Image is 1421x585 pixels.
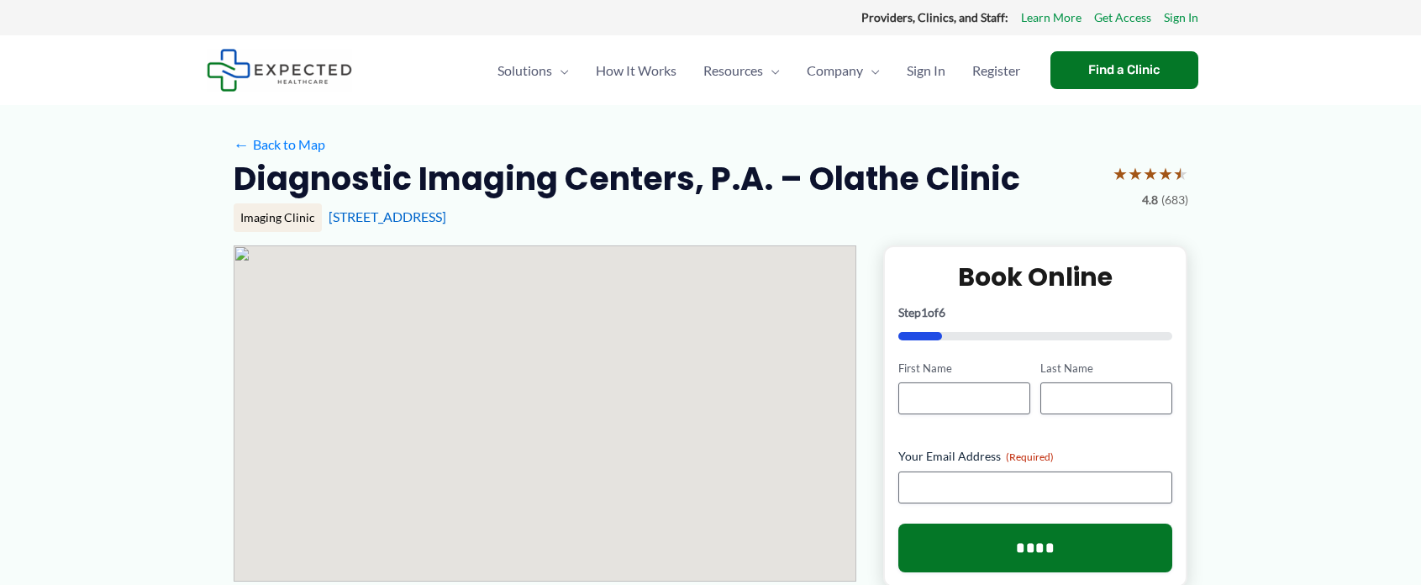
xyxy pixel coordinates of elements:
[1173,158,1188,189] span: ★
[907,41,945,100] span: Sign In
[552,41,569,100] span: Menu Toggle
[793,41,893,100] a: CompanyMenu Toggle
[863,41,880,100] span: Menu Toggle
[893,41,959,100] a: Sign In
[1040,361,1172,377] label: Last Name
[972,41,1020,100] span: Register
[1158,158,1173,189] span: ★
[898,261,1173,293] h2: Book Online
[596,41,676,100] span: How It Works
[898,307,1173,319] p: Step of
[1128,158,1143,189] span: ★
[1094,7,1151,29] a: Get Access
[484,41,582,100] a: SolutionsMenu Toggle
[1021,7,1082,29] a: Learn More
[807,41,863,100] span: Company
[234,132,325,157] a: ←Back to Map
[763,41,780,100] span: Menu Toggle
[898,448,1173,465] label: Your Email Address
[959,41,1034,100] a: Register
[329,208,446,224] a: [STREET_ADDRESS]
[207,49,352,92] img: Expected Healthcare Logo - side, dark font, small
[1113,158,1128,189] span: ★
[1050,51,1198,89] a: Find a Clinic
[1161,189,1188,211] span: (683)
[1142,189,1158,211] span: 4.8
[484,41,1034,100] nav: Primary Site Navigation
[1006,451,1054,463] span: (Required)
[582,41,690,100] a: How It Works
[690,41,793,100] a: ResourcesMenu Toggle
[939,305,945,319] span: 6
[861,10,1008,24] strong: Providers, Clinics, and Staff:
[234,158,1020,199] h2: Diagnostic Imaging Centers, P.A. – Olathe Clinic
[1164,7,1198,29] a: Sign In
[234,136,250,152] span: ←
[898,361,1030,377] label: First Name
[921,305,928,319] span: 1
[1143,158,1158,189] span: ★
[703,41,763,100] span: Resources
[497,41,552,100] span: Solutions
[234,203,322,232] div: Imaging Clinic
